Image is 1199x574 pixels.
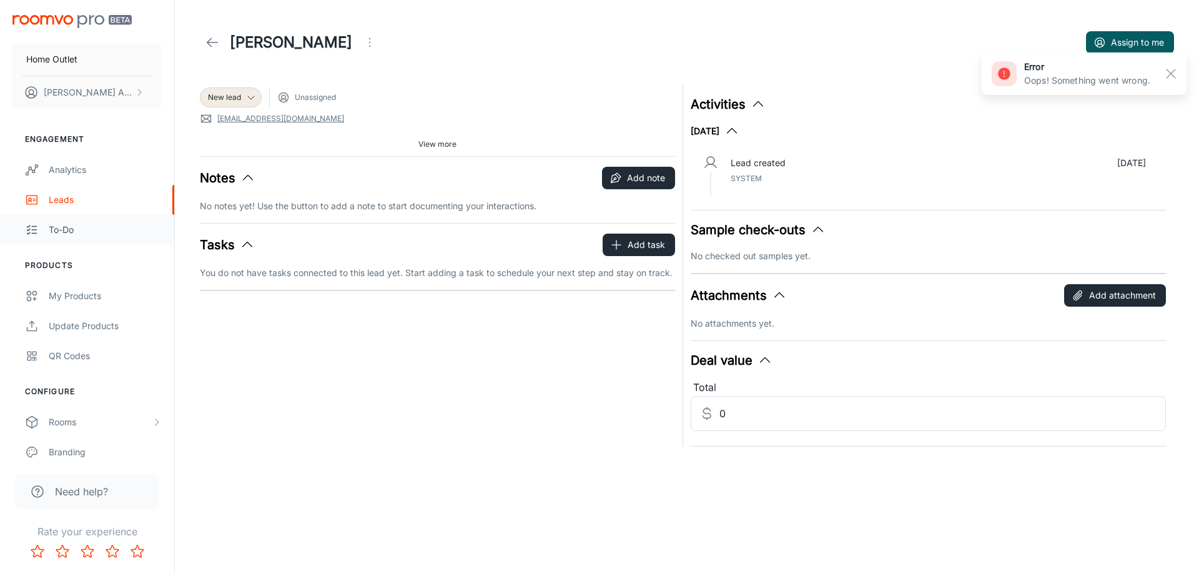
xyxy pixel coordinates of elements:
div: QR Codes [49,349,162,363]
button: [DATE] [691,124,739,139]
button: Add attachment [1064,284,1166,307]
span: View more [418,139,456,150]
p: Home Outlet [26,52,77,66]
button: Notes [200,169,255,187]
button: Sample check-outs [691,220,826,239]
p: No notes yet! Use the button to add a note to start documenting your interactions. [200,199,675,213]
button: Tasks [200,235,255,254]
span: System [731,174,762,183]
button: View more [413,135,461,154]
p: [DATE] [1117,156,1146,170]
input: Estimated deal value [719,396,1166,431]
p: Lead created [731,156,786,170]
div: To-do [49,223,162,237]
img: Roomvo PRO Beta [12,15,132,28]
span: Unassigned [295,92,336,103]
button: Add task [603,234,675,256]
h1: [PERSON_NAME] [230,31,352,54]
p: [PERSON_NAME] Algerie [44,86,132,99]
h6: error [1024,60,1150,74]
button: Assign to me [1086,31,1174,54]
button: [PERSON_NAME] Algerie [12,76,162,109]
div: Rooms [49,415,152,429]
button: Attachments [691,286,787,305]
div: Leads [49,193,162,207]
button: Open menu [357,30,382,55]
button: Activities [691,95,766,114]
span: New lead [208,92,241,103]
p: You do not have tasks connected to this lead yet. Start adding a task to schedule your next step ... [200,266,675,280]
div: Update Products [49,319,162,333]
button: Deal value [691,351,772,370]
div: Analytics [49,163,162,177]
div: Branding [49,445,162,459]
p: Oops! Something went wrong. [1024,74,1150,87]
button: Home Outlet [12,43,162,76]
p: No checked out samples yet. [691,249,1166,263]
div: My Products [49,289,162,303]
span: Need help? [55,484,108,499]
p: No attachments yet. [691,317,1166,330]
div: New lead [200,87,262,107]
button: Add note [602,167,675,189]
a: [EMAIL_ADDRESS][DOMAIN_NAME] [217,113,344,124]
div: Total [691,380,1166,396]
